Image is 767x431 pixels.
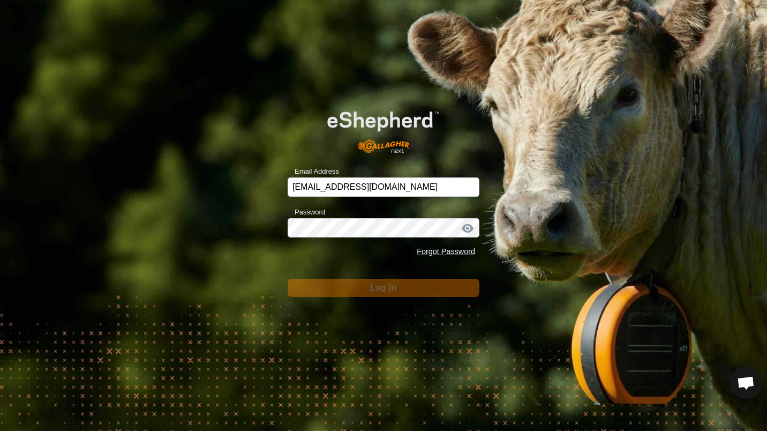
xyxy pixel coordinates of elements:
[370,283,396,292] span: Log In
[307,95,460,161] img: E-shepherd Logo
[288,207,325,218] label: Password
[417,247,475,256] a: Forgot Password
[288,166,339,177] label: Email Address
[288,177,479,197] input: Email Address
[730,367,762,399] div: Open chat
[288,279,479,297] button: Log In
